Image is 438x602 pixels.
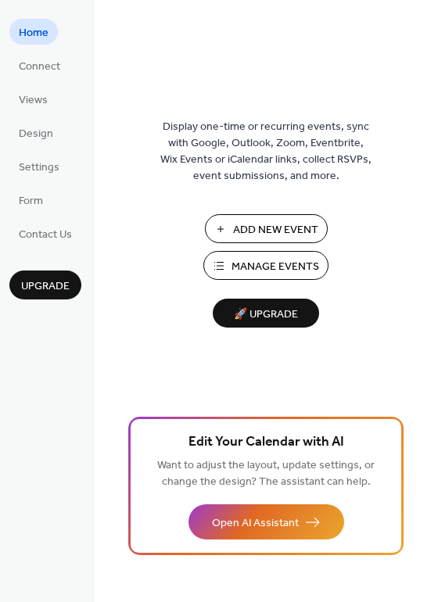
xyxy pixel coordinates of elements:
[9,19,58,45] a: Home
[188,432,344,453] span: Edit Your Calendar with AI
[19,193,43,210] span: Form
[160,119,372,185] span: Display one-time or recurring events, sync with Google, Outlook, Zoom, Eventbrite, Wix Events or ...
[9,220,81,246] a: Contact Us
[205,214,328,243] button: Add New Event
[9,153,69,179] a: Settings
[9,271,81,299] button: Upgrade
[19,126,53,142] span: Design
[9,86,57,112] a: Views
[9,120,63,145] a: Design
[232,259,319,275] span: Manage Events
[212,515,299,532] span: Open AI Assistant
[203,251,328,280] button: Manage Events
[9,187,52,213] a: Form
[222,304,310,325] span: 🚀 Upgrade
[19,92,48,109] span: Views
[9,52,70,78] a: Connect
[21,278,70,295] span: Upgrade
[188,504,344,539] button: Open AI Assistant
[19,159,59,176] span: Settings
[19,59,60,75] span: Connect
[157,455,375,493] span: Want to adjust the layout, update settings, or change the design? The assistant can help.
[213,299,319,328] button: 🚀 Upgrade
[19,227,72,243] span: Contact Us
[233,222,318,238] span: Add New Event
[19,25,48,41] span: Home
